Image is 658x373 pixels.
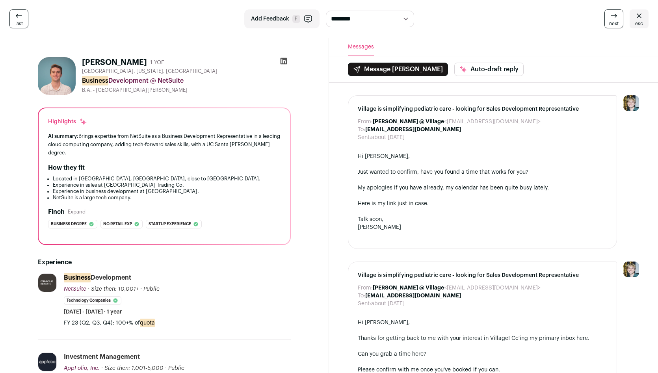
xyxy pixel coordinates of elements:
span: · Size then: 1,001-5,000 [101,366,164,371]
dt: From: [358,118,373,126]
div: Development [64,273,131,282]
b: [EMAIL_ADDRESS][DOMAIN_NAME] [365,127,461,132]
div: Development @ NetSuite [82,76,291,85]
dt: To: [358,292,365,300]
a: last [9,9,28,28]
span: [GEOGRAPHIC_DATA], [US_STATE], [GEOGRAPHIC_DATA] [82,68,217,74]
h2: Experience [38,258,291,267]
mark: Business [64,273,91,282]
li: Technology Companies [64,296,121,305]
a: Can you grab a time here? [358,351,426,357]
b: [PERSON_NAME] @ Village [373,285,444,291]
p: FY 23 (Q2, Q3, Q4): 100+% of [64,319,291,327]
a: esc [630,9,649,28]
dt: Sent: [358,134,371,141]
div: Investment Management [64,353,140,361]
li: Experience in business development at [GEOGRAPHIC_DATA]. [53,188,281,195]
dt: From: [358,284,373,292]
img: 5e847e265f9b727d6bf08252fc20ca1bcbbacd577ee768d079b2205062be330c.jpg [38,274,56,292]
span: Startup experience [149,220,191,228]
img: 0ca6f49020b804d0495f301ffd451d0c962cc8fae428bcd6897a8befda5c60b7.jpg [38,353,56,371]
h2: How they fit [48,163,85,173]
span: · [140,285,142,293]
div: Talk soon, [358,215,607,223]
b: [EMAIL_ADDRESS][DOMAIN_NAME] [365,293,461,299]
img: 6494470-medium_jpg [623,262,639,277]
div: Hi [PERSON_NAME], [358,152,607,160]
span: F [292,15,300,23]
div: My apologies if you have already, my calendar has been quite busy lately. [358,184,607,192]
div: Just wanted to confirm, have you found a time that works for you? [358,168,607,176]
span: Business degree [51,220,87,228]
img: 6494470-medium_jpg [623,95,639,111]
span: · [165,364,167,372]
a: next [604,9,623,28]
span: next [609,20,619,27]
button: Add Feedback F [244,9,320,28]
span: Public [168,366,184,371]
button: Auto-draft reply [454,63,524,76]
img: 72eaac48669c1ed1206b8efd5a0fe6a5351c64bd1a17eba41ed5e7e497b27224.jpg [38,57,76,95]
dt: Sent: [358,300,371,308]
button: Expand [68,209,86,215]
b: [PERSON_NAME] @ Village [373,119,444,124]
li: Experience in sales at [GEOGRAPHIC_DATA] Trading Co. [53,182,281,188]
mark: quota [140,319,155,327]
h1: [PERSON_NAME] [82,57,147,68]
div: Brings expertise from NetSuite as a Business Development Representative in a leading cloud comput... [48,132,281,157]
dd: about [DATE] [371,134,405,141]
button: Message [PERSON_NAME] [348,63,448,76]
div: [PERSON_NAME] [358,223,607,231]
span: [DATE] - [DATE] · 1 year [64,308,122,316]
dt: To: [358,126,365,134]
a: Here is my link just in case. [358,201,429,206]
div: Hi [PERSON_NAME], [358,319,607,327]
dd: <[EMAIL_ADDRESS][DOMAIN_NAME]> [373,284,541,292]
li: Located in [GEOGRAPHIC_DATA], [GEOGRAPHIC_DATA], close to [GEOGRAPHIC_DATA]. [53,176,281,182]
span: Public [143,286,160,292]
h2: Finch [48,207,65,217]
div: 1 YOE [150,59,164,67]
span: Village is simplifying pediatric care - looking for Sales Development Representative [358,271,607,279]
span: · Size then: 10,001+ [88,286,139,292]
li: NetSuite is a large tech company. [53,195,281,201]
div: Highlights [48,118,87,126]
span: AppFolio, Inc. [64,366,100,371]
span: esc [635,20,643,27]
dd: about [DATE] [371,300,405,308]
span: No retail exp [103,220,132,228]
span: last [15,20,23,27]
span: NetSuite [64,286,86,292]
dd: <[EMAIL_ADDRESS][DOMAIN_NAME]> [373,118,541,126]
span: Add Feedback [251,15,289,23]
mark: Business [82,76,108,85]
button: Messages [348,38,374,56]
span: Village is simplifying pediatric care - looking for Sales Development Representative [358,105,607,113]
div: Thanks for getting back to me with your interest in Village! Cc'ing my primary inbox here. [358,334,607,342]
span: AI summary: [48,134,78,139]
div: B.A. - [GEOGRAPHIC_DATA][PERSON_NAME] [82,87,291,93]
